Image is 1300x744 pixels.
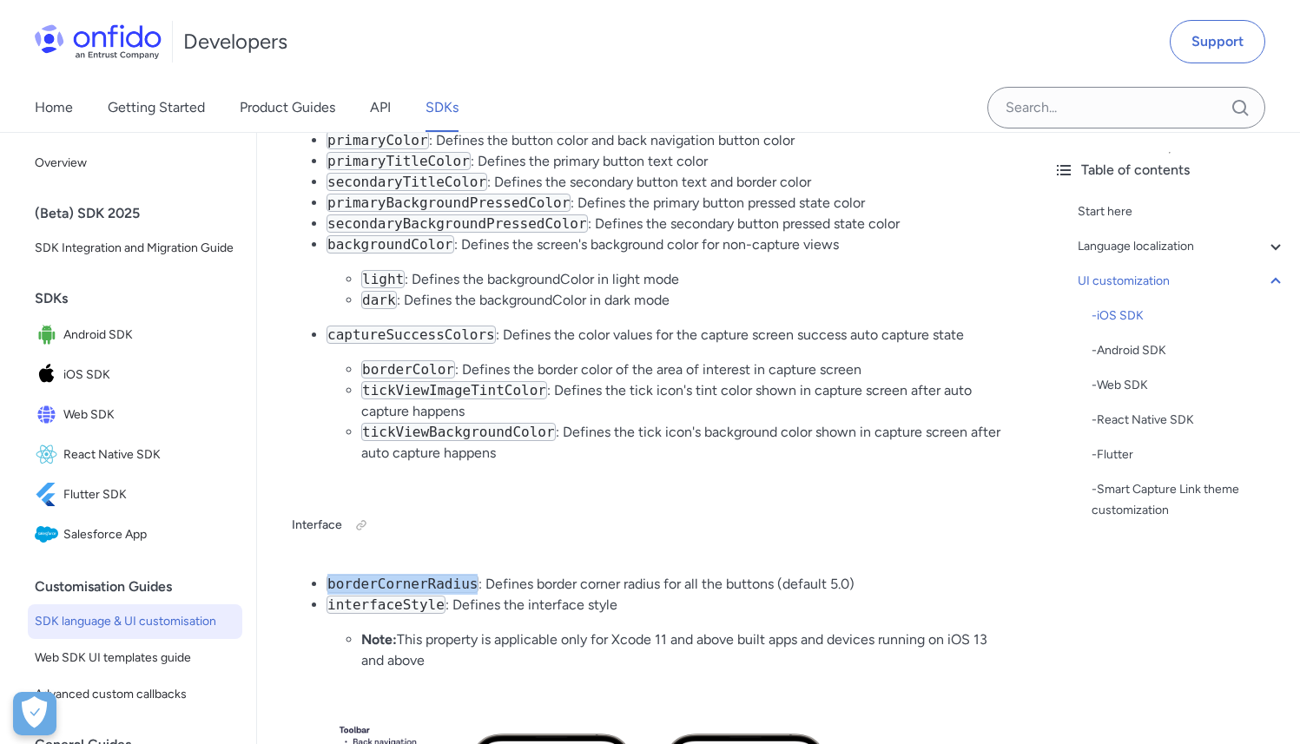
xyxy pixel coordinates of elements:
[1092,410,1286,431] div: - React Native SDK
[35,483,63,507] img: IconFlutter SDK
[28,641,242,675] a: Web SDK UI templates guide
[327,595,1005,671] li: : Defines the interface style
[28,356,242,394] a: IconiOS SDKiOS SDK
[35,523,63,547] img: IconSalesforce App
[1078,201,1286,222] a: Start here
[28,396,242,434] a: IconWeb SDKWeb SDK
[327,194,571,212] code: primaryBackgroundPressedColor
[1170,20,1265,63] a: Support
[108,83,205,132] a: Getting Started
[1092,375,1286,396] a: -Web SDK
[35,443,63,467] img: IconReact Native SDK
[327,131,429,149] code: primaryColor
[327,151,1005,172] li: : Defines the primary button text color
[35,153,235,174] span: Overview
[1092,410,1286,431] a: -React Native SDK
[361,631,397,648] strong: Note:
[361,290,1005,311] li: : Defines the backgroundColor in dark mode
[327,214,1005,234] li: : Defines the secondary button pressed state color
[327,325,1005,464] li: : Defines the color values for the capture screen success auto capture state
[63,443,235,467] span: React Native SDK
[292,511,1005,539] h5: Interface
[327,173,487,191] code: secondaryTitleColor
[1053,160,1286,181] div: Table of contents
[1078,271,1286,292] a: UI customization
[327,574,1005,595] li: : Defines border corner radius for all the buttons (default 5.0)
[35,323,63,347] img: IconAndroid SDK
[63,363,235,387] span: iOS SDK
[63,323,235,347] span: Android SDK
[35,648,235,668] span: Web SDK UI templates guide
[361,380,1005,422] li: : Defines the tick icon's tint color shown in capture screen after auto capture happens
[327,152,471,170] code: primaryTitleColor
[361,269,1005,290] li: : Defines the backgroundColor in light mode
[35,83,73,132] a: Home
[361,423,556,441] code: tickViewBackgroundColor
[987,87,1265,128] input: Onfido search input field
[183,28,287,56] h1: Developers
[426,83,459,132] a: SDKs
[327,214,588,233] code: secondaryBackgroundPressedColor
[1092,479,1286,521] a: -Smart Capture Link theme customization
[13,692,56,735] button: Open Preferences
[327,326,496,344] code: captureSuccessColors
[28,604,242,639] a: SDK language & UI customisation
[327,234,1005,311] li: : Defines the screen's background color for non-capture views
[35,570,249,604] div: Customisation Guides
[327,235,454,253] code: backgroundColor
[1092,340,1286,361] a: -Android SDK
[361,360,455,379] code: borderColor
[35,24,162,59] img: Onfido Logo
[1078,236,1286,257] a: Language localization
[28,146,242,181] a: Overview
[35,238,235,259] span: SDK Integration and Migration Guide
[35,403,63,427] img: IconWeb SDK
[361,359,1005,380] li: : Defines the border color of the area of interest in capture screen
[1092,444,1286,465] div: - Flutter
[28,516,242,554] a: IconSalesforce AppSalesforce App
[1092,375,1286,396] div: - Web SDK
[1092,444,1286,465] a: -Flutter
[327,575,478,593] code: borderCornerRadius
[28,231,242,266] a: SDK Integration and Migration Guide
[240,83,335,132] a: Product Guides
[28,677,242,712] a: Advanced custom callbacks
[361,291,397,309] code: dark
[361,422,1005,464] li: : Defines the tick icon's background color shown in capture screen after auto capture happens
[327,193,1005,214] li: : Defines the primary button pressed state color
[63,483,235,507] span: Flutter SDK
[63,523,235,547] span: Salesforce App
[35,363,63,387] img: IconiOS SDK
[1092,340,1286,361] div: - Android SDK
[35,611,235,632] span: SDK language & UI customisation
[1092,306,1286,326] a: -iOS SDK
[327,130,1005,151] li: : Defines the button color and back navigation button color
[28,436,242,474] a: IconReact Native SDKReact Native SDK
[370,83,391,132] a: API
[35,684,235,705] span: Advanced custom callbacks
[361,270,405,288] code: light
[28,476,242,514] a: IconFlutter SDKFlutter SDK
[35,281,249,316] div: SDKs
[1092,306,1286,326] div: - iOS SDK
[35,196,249,231] div: (Beta) SDK 2025
[1092,479,1286,521] div: - Smart Capture Link theme customization
[327,172,1005,193] li: : Defines the secondary button text and border color
[28,316,242,354] a: IconAndroid SDKAndroid SDK
[63,403,235,427] span: Web SDK
[361,629,1005,671] li: This property is applicable only for Xcode 11 and above built apps and devices running on iOS 13 ...
[327,596,445,614] code: interfaceStyle
[361,381,547,399] code: tickViewImageTintColor
[13,692,56,735] div: Cookie Preferences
